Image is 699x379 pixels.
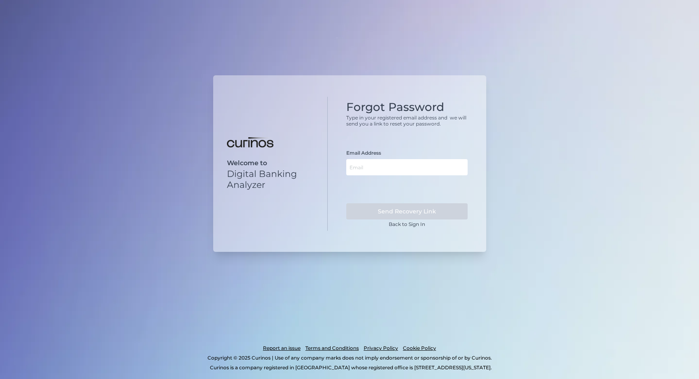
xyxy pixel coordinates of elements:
[227,159,314,167] p: Welcome to
[346,203,468,219] button: Send Recovery Link
[305,343,359,353] a: Terms and Conditions
[403,343,436,353] a: Cookie Policy
[346,159,468,175] input: Email
[346,100,468,114] h1: Forgot Password
[346,150,381,156] label: Email Address
[389,221,425,227] a: Back to Sign In
[364,343,398,353] a: Privacy Policy
[346,115,468,127] p: Type in your registered email address and we will send you a link to reset your password.
[227,168,314,190] p: Digital Banking Analyzer
[227,137,273,148] img: Digital Banking Analyzer
[263,343,301,353] a: Report an issue
[42,363,659,373] p: Curinos is a company registered in [GEOGRAPHIC_DATA] whose registered office is [STREET_ADDRESS][...
[40,353,659,363] p: Copyright © 2025 Curinos | Use of any company marks does not imply endorsement or sponsorship of ...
